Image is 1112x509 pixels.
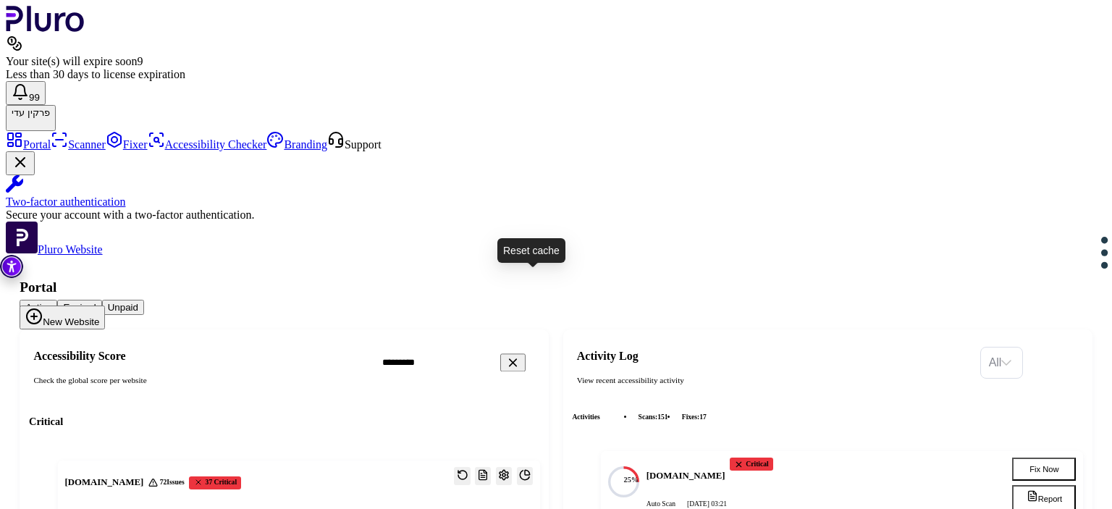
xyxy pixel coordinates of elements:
text: 25% [624,476,639,484]
button: Active [20,300,57,315]
a: Open Pluro Website [6,243,103,256]
span: 17 [699,413,707,421]
button: Open website overview [517,467,533,485]
span: 9 [137,55,143,67]
div: 72 Issues [148,478,185,487]
div: Check the global score per website [33,374,363,386]
h2: Accessibility Score [33,349,363,363]
a: Two-factor authentication [6,175,1106,209]
button: Reports [475,467,491,485]
div: Activities [572,405,1083,430]
button: Close Two-factor authentication notification [6,151,35,175]
button: Open settings [496,467,512,485]
a: Portal [6,138,51,151]
a: Scanner [51,138,106,151]
span: Active [25,302,51,313]
div: View recent accessibility activity [577,374,971,386]
li: scans : [633,411,673,423]
aside: Sidebar menu [6,131,1106,256]
span: 151 [657,413,667,421]
span: פרקין עדי [12,107,50,118]
div: Auto Scan [DATE] 03:21 [646,500,994,509]
a: Fixer [106,138,148,151]
button: Reset the cache [454,467,470,485]
a: Branding [266,138,327,151]
li: fixes : [677,411,711,423]
button: Fix Now [1012,458,1076,480]
span: Unpaid [108,302,138,313]
span: 99 [29,92,40,103]
a: Accessibility Checker [148,138,267,151]
button: פרקין עדיפרקין עדי [6,105,56,131]
div: Two-factor authentication [6,195,1106,209]
div: Set sorting [980,347,1024,379]
div: Less than 30 days to license expiration [6,68,1106,81]
h1: Portal [20,279,1092,295]
button: Clear search field [500,353,526,371]
button: New Website [20,306,105,329]
button: Unpaid [102,300,144,315]
div: Your site(s) will expire soon [6,55,1106,68]
h3: Critical [29,415,540,429]
button: Expired [57,300,101,315]
div: Secure your account with a two-factor authentication. [6,209,1106,222]
span: Expired [63,302,96,313]
div: Reset cache [497,238,565,263]
div: Critical [730,458,773,471]
input: Search [373,350,572,375]
h2: Activity Log [577,349,971,363]
h3: [DOMAIN_NAME] [65,476,144,489]
a: Open Support screen [327,138,382,151]
a: Logo [6,22,85,34]
div: 37 Critical [189,476,241,489]
h4: [DOMAIN_NAME] [646,470,725,483]
button: Open notifications, you have 381 new notifications [6,81,46,105]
